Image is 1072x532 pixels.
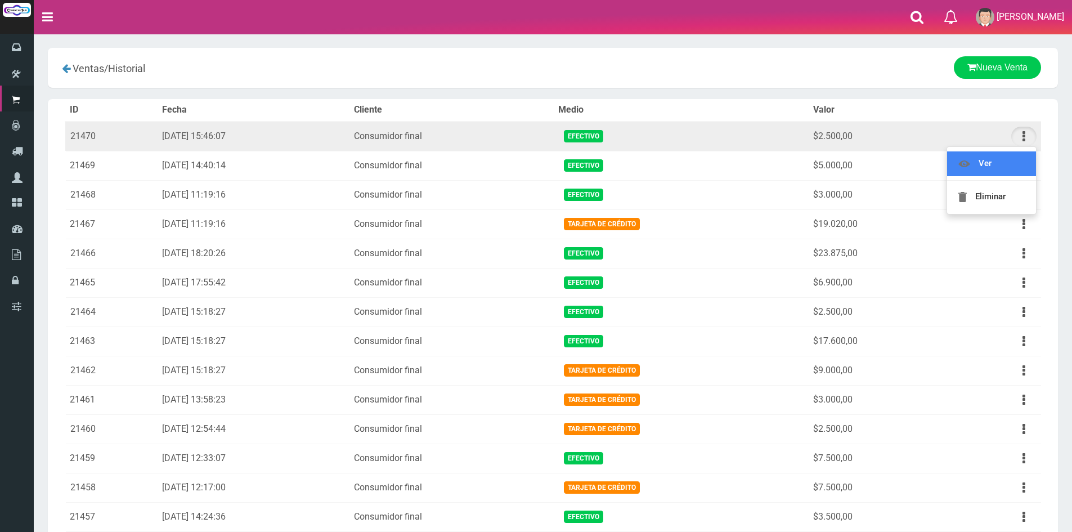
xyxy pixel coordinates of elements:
[158,239,349,268] td: [DATE] 18:20:26
[349,385,553,414] td: Consumidor final
[809,151,950,180] td: $5.000,00
[56,56,387,79] div: /
[809,268,950,297] td: $6.900,00
[158,180,349,209] td: [DATE] 11:19:16
[349,473,553,502] td: Consumidor final
[809,239,950,268] td: $23.875,00
[65,385,158,414] td: 21461
[349,502,553,531] td: Consumidor final
[564,218,640,230] span: Tarjeta de Crédito
[349,180,553,209] td: Consumidor final
[954,56,1041,79] a: Nueva Venta
[809,209,950,239] td: $19.020,00
[809,297,950,327] td: $2.500,00
[809,473,950,502] td: $7.500,00
[809,122,950,151] td: $2.500,00
[158,297,349,327] td: [DATE] 15:18:27
[809,356,950,385] td: $9.000,00
[158,99,349,122] th: Fecha
[65,99,158,122] th: ID
[158,356,349,385] td: [DATE] 15:18:27
[564,189,603,200] span: Efectivo
[349,356,553,385] td: Consumidor final
[158,385,349,414] td: [DATE] 13:58:23
[65,209,158,239] td: 21467
[349,297,553,327] td: Consumidor final
[65,473,158,502] td: 21458
[65,180,158,209] td: 21468
[564,423,640,435] span: Tarjeta de Crédito
[809,385,950,414] td: $3.000,00
[809,180,950,209] td: $3.000,00
[349,239,553,268] td: Consumidor final
[564,306,603,318] span: Efectivo
[158,473,349,502] td: [DATE] 12:17:00
[349,414,553,444] td: Consumidor final
[809,502,950,531] td: $3.500,00
[108,62,145,74] span: Historial
[809,414,950,444] td: $2.500,00
[349,151,553,180] td: Consumidor final
[65,356,158,385] td: 21462
[564,247,603,259] span: Efectivo
[564,452,603,464] span: Efectivo
[65,151,158,180] td: 21469
[158,444,349,473] td: [DATE] 12:33:07
[349,327,553,356] td: Consumidor final
[349,444,553,473] td: Consumidor final
[564,276,603,288] span: Efectivo
[564,511,603,522] span: Efectivo
[65,239,158,268] td: 21466
[947,151,1036,176] a: Ver
[564,481,640,493] span: Tarjeta de Crédito
[997,11,1064,22] span: [PERSON_NAME]
[65,268,158,297] td: 21465
[65,122,158,151] td: 21470
[158,209,349,239] td: [DATE] 11:19:16
[809,444,950,473] td: $7.500,00
[564,394,640,405] span: Tarjeta de Crédito
[65,502,158,531] td: 21457
[564,335,603,347] span: Efectivo
[564,364,640,376] span: Tarjeta de Crédito
[809,327,950,356] td: $17.600,00
[947,185,1036,209] a: Eliminar
[3,3,31,17] img: Logo grande
[65,414,158,444] td: 21460
[73,62,104,74] span: Ventas
[809,99,950,122] th: Valor
[976,8,994,26] img: User Image
[554,99,809,122] th: Medio
[158,414,349,444] td: [DATE] 12:54:44
[349,99,553,122] th: Cliente
[158,122,349,151] td: [DATE] 15:46:07
[65,297,158,327] td: 21464
[158,502,349,531] td: [DATE] 14:24:36
[349,268,553,297] td: Consumidor final
[65,444,158,473] td: 21459
[349,209,553,239] td: Consumidor final
[564,130,603,142] span: Efectivo
[564,159,603,171] span: Efectivo
[349,122,553,151] td: Consumidor final
[158,327,349,356] td: [DATE] 15:18:27
[158,268,349,297] td: [DATE] 17:55:42
[65,327,158,356] td: 21463
[158,151,349,180] td: [DATE] 14:40:14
